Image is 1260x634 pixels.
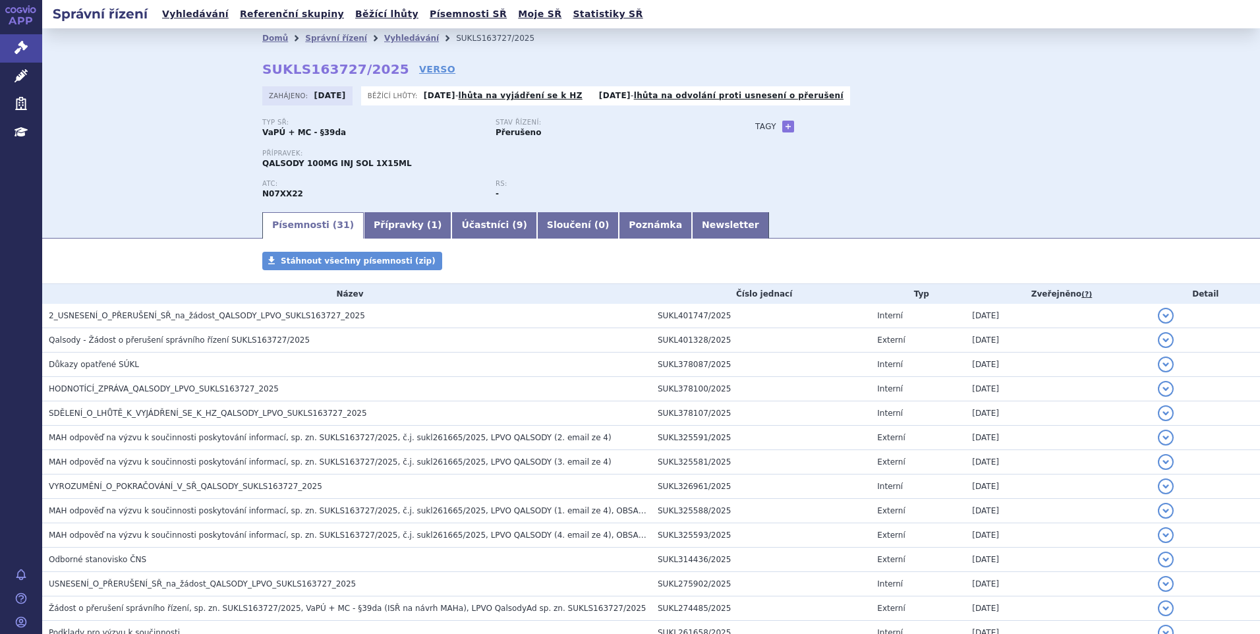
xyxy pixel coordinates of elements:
strong: TOFERSEN [262,189,303,198]
strong: Přerušeno [496,128,541,137]
a: Stáhnout všechny písemnosti (zip) [262,252,442,270]
td: SUKL378107/2025 [651,401,871,426]
span: USNESENÍ_O_PŘERUŠENÍ_SŘ_na_žádost_QALSODY_LPVO_SUKLS163727_2025 [49,579,356,589]
button: detail [1158,357,1174,372]
p: - [599,90,844,101]
a: Domů [262,34,288,43]
p: Stav řízení: [496,119,716,127]
span: 31 [337,219,349,230]
td: SUKL401747/2025 [651,304,871,328]
a: lhůta na odvolání proti usnesení o přerušení [634,91,844,100]
span: Interní [877,482,903,491]
li: SUKLS163727/2025 [456,28,552,48]
span: MAH odpověď na výzvu k součinnosti poskytování informací, sp. zn. SUKLS163727/2025, č.j. sukl2616... [49,457,612,467]
td: SUKL275902/2025 [651,572,871,596]
button: detail [1158,527,1174,543]
span: Externí [877,335,905,345]
span: Externí [877,506,905,515]
span: 9 [517,219,523,230]
span: 1 [431,219,438,230]
button: detail [1158,454,1174,470]
span: Běžící lhůty: [368,90,420,101]
td: [DATE] [965,572,1151,596]
strong: [DATE] [424,91,455,100]
a: Vyhledávání [158,5,233,23]
span: Interní [877,360,903,369]
span: Interní [877,409,903,418]
button: detail [1158,381,1174,397]
a: Písemnosti (31) [262,212,364,239]
a: Sloučení (0) [537,212,619,239]
button: detail [1158,405,1174,421]
th: Název [42,284,651,304]
button: detail [1158,552,1174,567]
span: Interní [877,311,903,320]
h3: Tagy [755,119,776,134]
p: RS: [496,180,716,188]
button: detail [1158,332,1174,348]
button: detail [1158,600,1174,616]
span: Interní [877,384,903,393]
span: Externí [877,604,905,613]
strong: [DATE] [314,91,346,100]
td: [DATE] [965,475,1151,499]
td: [DATE] [965,523,1151,548]
abbr: (?) [1081,290,1092,299]
button: detail [1158,308,1174,324]
td: SUKL378087/2025 [651,353,871,377]
td: [DATE] [965,353,1151,377]
p: Typ SŘ: [262,119,482,127]
p: ATC: [262,180,482,188]
button: detail [1158,576,1174,592]
p: - [424,90,583,101]
td: SUKL325581/2025 [651,450,871,475]
span: Externí [877,457,905,467]
span: 2_USNESENÍ_O_PŘERUŠENÍ_SŘ_na_žádost_QALSODY_LPVO_SUKLS163727_2025 [49,311,365,320]
span: SDĚLENÍ_O_LHŮTĚ_K_VYJÁDŘENÍ_SE_K_HZ_QALSODY_LPVO_SUKLS163727_2025 [49,409,367,418]
span: Externí [877,555,905,564]
td: [DATE] [965,450,1151,475]
td: [DATE] [965,596,1151,621]
span: Odborné stanovisko ČNS [49,555,146,564]
strong: VaPÚ + MC - §39da [262,128,346,137]
strong: [DATE] [599,91,631,100]
strong: SUKLS163727/2025 [262,61,409,77]
span: Žádost o přerušení správního řízení, sp. zn. SUKLS163727/2025, VaPÚ + MC - §39da (ISŘ na návrh MA... [49,604,646,613]
a: Přípravky (1) [364,212,451,239]
h2: Správní řízení [42,5,158,23]
a: Účastníci (9) [451,212,536,239]
span: Zahájeno: [269,90,310,101]
a: Vyhledávání [384,34,439,43]
td: [DATE] [965,304,1151,328]
span: HODNOTÍCÍ_ZPRÁVA_QALSODY_LPVO_SUKLS163727_2025 [49,384,279,393]
span: Externí [877,433,905,442]
span: QALSODY 100MG INJ SOL 1X15ML [262,159,412,168]
td: SUKL274485/2025 [651,596,871,621]
span: Interní [877,579,903,589]
td: [DATE] [965,377,1151,401]
a: VERSO [419,63,455,76]
td: [DATE] [965,401,1151,426]
a: Newsletter [692,212,769,239]
span: 0 [598,219,605,230]
button: detail [1158,503,1174,519]
td: [DATE] [965,426,1151,450]
span: MAH odpověď na výzvu k součinnosti poskytování informací, sp. zn. SUKLS163727/2025, č.j. sukl2616... [49,531,822,540]
p: Přípravek: [262,150,729,158]
a: Statistiky SŘ [569,5,646,23]
td: SUKL325591/2025 [651,426,871,450]
span: MAH odpověď na výzvu k součinnosti poskytování informací, sp. zn. SUKLS163727/2025, č.j. sukl2616... [49,506,822,515]
span: Důkazy opatřené SÚKL [49,360,139,369]
a: Běžící lhůty [351,5,422,23]
td: SUKL326961/2025 [651,475,871,499]
span: Stáhnout všechny písemnosti (zip) [281,256,436,266]
a: Správní řízení [305,34,367,43]
a: Moje SŘ [514,5,565,23]
th: Typ [871,284,965,304]
td: [DATE] [965,548,1151,572]
span: Externí [877,531,905,540]
th: Číslo jednací [651,284,871,304]
td: [DATE] [965,328,1151,353]
strong: - [496,189,499,198]
td: SUKL378100/2025 [651,377,871,401]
